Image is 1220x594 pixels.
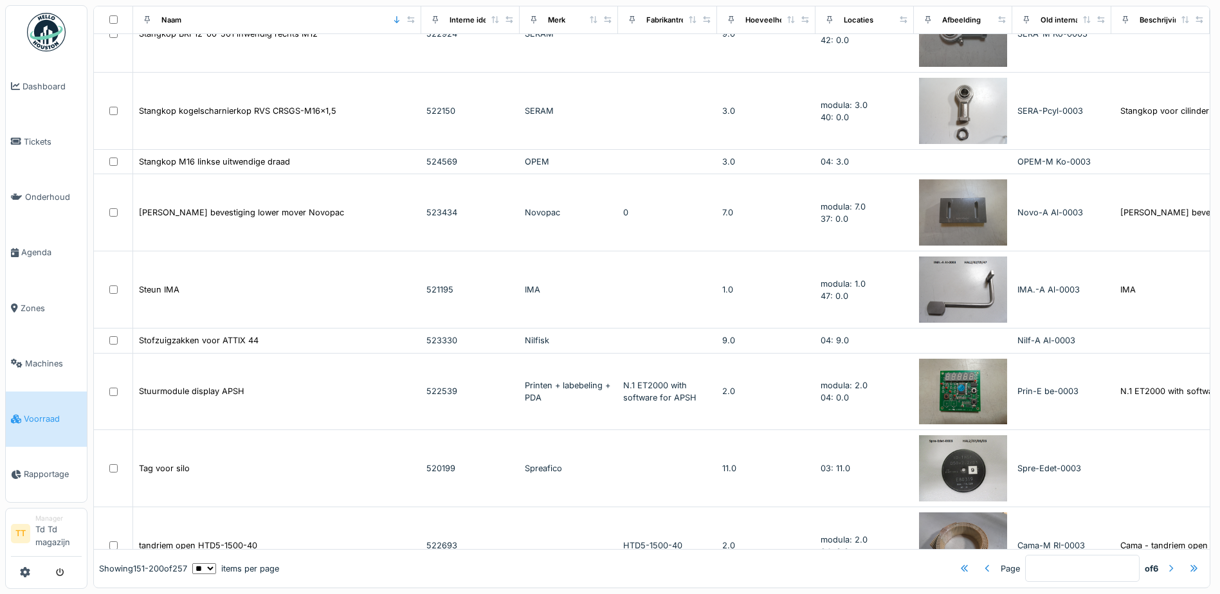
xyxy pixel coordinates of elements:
div: HTD5-1500-40 [623,539,711,552]
span: 04: 0.0 [821,393,849,402]
div: 2.0 [722,539,810,552]
div: OPEM [525,156,613,168]
div: 1.0 [722,283,810,296]
img: Steun bevestiging lower mover Novopac [919,179,1007,246]
div: Hoeveelheid [745,14,790,25]
div: 522693 [426,539,514,552]
div: IMA.-A Al-0003 [1017,283,1106,296]
img: Stangkop BRF12-00-501 inwendig rechts M12 [919,1,1007,67]
a: TT ManagerTd Td magazijn [11,514,82,557]
div: Merk [548,14,565,25]
div: 3.0 [722,105,810,117]
div: 3.0 [722,156,810,168]
div: Printen + labebeling + PDA [525,379,613,404]
div: [PERSON_NAME] bevestiging lower mover Novopac [139,206,344,219]
span: Machines [25,357,82,370]
div: tandriem open HTD5-1500-40 [139,539,257,552]
div: IMA [525,283,613,296]
div: 9.0 [722,28,810,40]
div: 524569 [426,156,514,168]
div: Showing 151 - 200 of 257 [99,562,187,575]
div: Novo-A Al-0003 [1017,206,1106,219]
div: Prin-E be-0003 [1017,385,1106,397]
div: SERA-M Ko-0003 [1017,28,1106,40]
div: 522150 [426,105,514,117]
div: 521195 [426,283,514,296]
div: Steun IMA [139,283,179,296]
div: Spre-Edet-0003 [1017,462,1106,474]
span: Voorraad [24,413,82,425]
a: Onderhoud [6,170,87,225]
span: 04: 3.0 [821,157,849,166]
a: Machines [6,336,87,391]
div: Spreafico [525,462,613,474]
span: 42: 0.0 [821,35,849,45]
a: Dashboard [6,59,87,114]
div: 11.0 [722,462,810,474]
div: Afbeelding [942,14,981,25]
strong: of 6 [1145,562,1158,575]
div: Locaties [844,14,873,25]
span: 03: 11.0 [821,464,850,473]
div: N.1 ET2000 with software for APSH [623,379,711,404]
div: Stuurmodule display APSH [139,385,244,397]
span: 04: 9.0 [821,336,849,345]
div: items per page [192,562,279,575]
div: 523330 [426,334,514,346]
div: Naam [161,14,181,25]
div: Interne identificator [450,14,519,25]
div: 520199 [426,462,514,474]
a: Tickets [6,114,87,169]
div: 523434 [426,206,514,219]
span: 24: 0.0 [821,547,849,557]
span: Dashboard [23,80,82,93]
span: Onderhoud [25,191,82,203]
span: modula: 2.0 [821,535,868,544]
div: Page [1001,562,1020,575]
a: Voorraad [6,392,87,447]
span: Tickets [24,136,82,148]
div: Stangkop kogelscharnierkop RVS CRSGS-M16x1,5 [139,105,336,117]
li: TT [11,524,30,543]
div: 0 [623,206,711,219]
div: IMA [1120,283,1136,296]
span: Zones [21,302,82,314]
span: 37: 0.0 [821,214,848,224]
img: Stuurmodule display APSH [919,359,1007,425]
span: modula: 1.0 [821,279,866,289]
div: Old internal reference [1041,14,1118,25]
span: 47: 0.0 [821,291,848,301]
a: Rapportage [6,447,87,502]
img: Stangkop kogelscharnierkop RVS CRSGS-M16x1,5 [919,78,1007,144]
div: 522539 [426,385,514,397]
div: Manager [35,514,82,523]
div: SERAM [525,28,613,40]
div: 2.0 [722,385,810,397]
div: Beschrijving [1140,14,1183,25]
div: Nilf-A Al-0003 [1017,334,1106,346]
div: Cama-M RI-0003 [1017,539,1106,552]
div: Nilfisk [525,334,613,346]
div: OPEM-M Ko-0003 [1017,156,1106,168]
img: Tag voor silo [919,435,1007,501]
span: 40: 0.0 [821,113,849,122]
img: tandriem open HTD5-1500-40 [919,512,1007,579]
a: Zones [6,280,87,336]
span: Agenda [21,246,82,258]
div: Tag voor silo [139,462,190,474]
span: modula: 7.0 [821,202,866,212]
span: modula: 2.0 [821,381,868,390]
div: SERA-Pcyl-0003 [1017,105,1106,117]
div: Stangkop M16 linkse uitwendige draad [139,156,290,168]
a: Agenda [6,225,87,280]
span: modula: 3.0 [821,100,868,110]
div: Stangkop BRF12-00-501 inwendig rechts M12 [139,28,318,40]
div: SERAM [525,105,613,117]
img: Badge_color-CXgf-gQk.svg [27,13,66,51]
span: Rapportage [24,468,82,480]
div: Fabrikantreferentie [646,14,713,25]
div: 9.0 [722,334,810,346]
div: Stofzuigzakken voor ATTIX 44 [139,334,259,346]
li: Td Td magazijn [35,514,82,553]
img: Steun IMA [919,256,1007,323]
